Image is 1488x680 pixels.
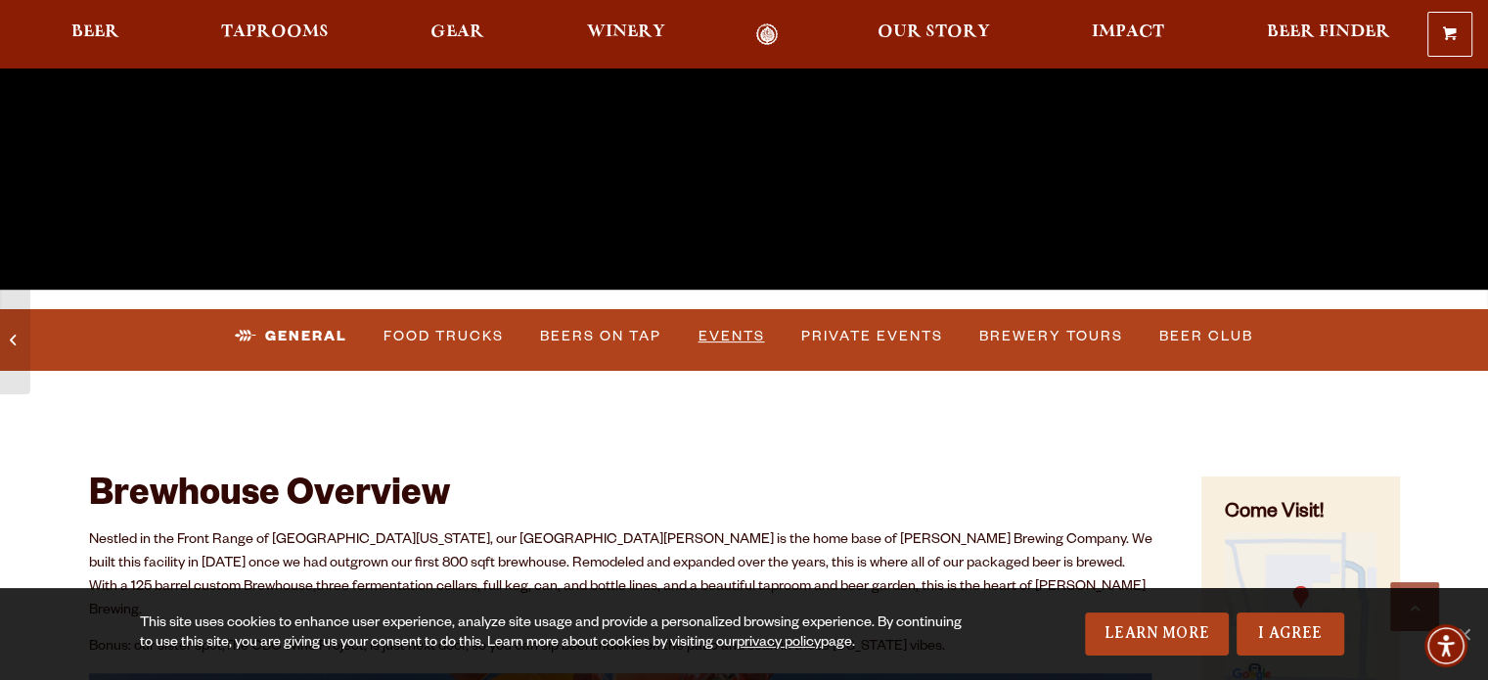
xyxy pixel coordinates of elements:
[59,23,132,46] a: Beer
[1266,24,1389,40] span: Beer Finder
[691,314,773,359] a: Events
[1151,314,1261,359] a: Beer Club
[208,23,341,46] a: Taprooms
[1237,612,1344,656] a: I Agree
[1424,624,1467,667] div: Accessibility Menu
[878,24,990,40] span: Our Story
[1079,23,1177,46] a: Impact
[430,24,484,40] span: Gear
[1225,500,1375,528] h4: Come Visit!
[89,476,1153,520] h2: Brewhouse Overview
[140,614,974,654] div: This site uses cookies to enhance user experience, analyze site usage and provide a personalized ...
[1390,582,1439,631] a: Scroll to top
[227,314,355,359] a: General
[971,314,1131,359] a: Brewery Tours
[89,580,1146,619] span: three fermentation cellars, full keg, can, and bottle lines, and a beautiful taproom and beer gar...
[737,636,821,652] a: privacy policy
[418,23,497,46] a: Gear
[1253,23,1402,46] a: Beer Finder
[221,24,329,40] span: Taprooms
[731,23,804,46] a: Odell Home
[71,24,119,40] span: Beer
[587,24,665,40] span: Winery
[532,314,669,359] a: Beers on Tap
[89,529,1153,623] p: Nestled in the Front Range of [GEOGRAPHIC_DATA][US_STATE], our [GEOGRAPHIC_DATA][PERSON_NAME] is ...
[376,314,512,359] a: Food Trucks
[1085,612,1229,656] a: Learn More
[793,314,951,359] a: Private Events
[1092,24,1164,40] span: Impact
[574,23,678,46] a: Winery
[865,23,1003,46] a: Our Story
